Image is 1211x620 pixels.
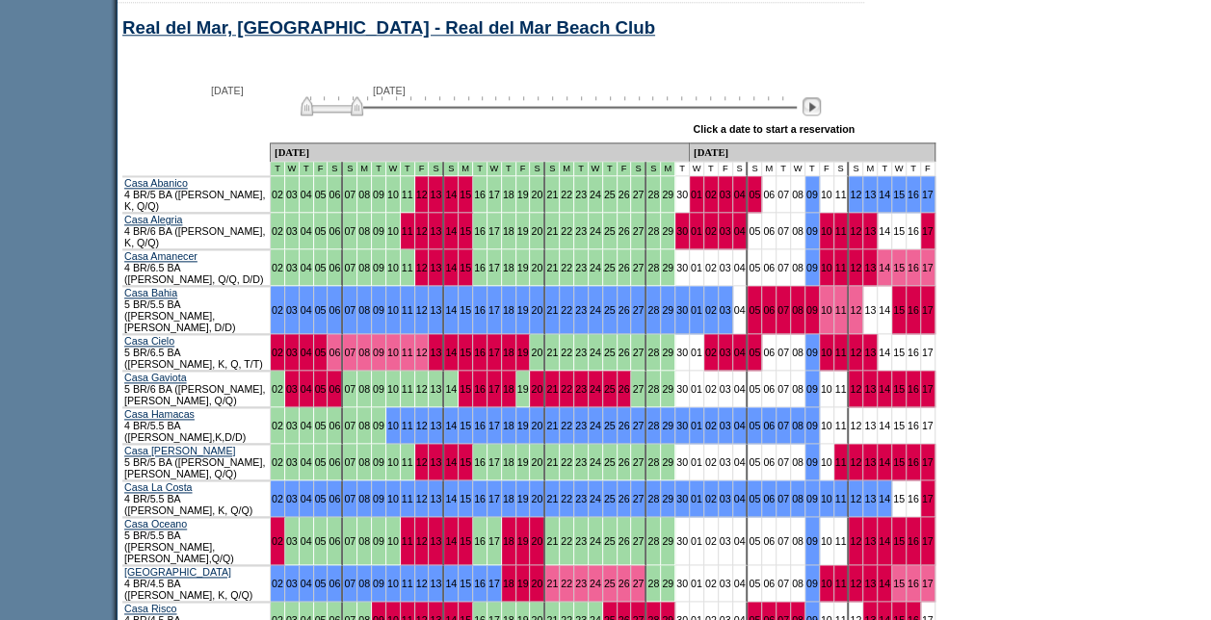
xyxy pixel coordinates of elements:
[329,225,340,237] a: 06
[647,347,659,358] a: 28
[272,304,283,316] a: 02
[691,383,702,395] a: 01
[387,383,399,395] a: 10
[286,420,298,431] a: 03
[705,304,717,316] a: 02
[632,189,644,200] a: 27
[604,347,616,358] a: 25
[344,347,355,358] a: 07
[124,408,195,420] a: Casa Hamacas
[734,189,746,200] a: 04
[416,262,428,273] a: 12
[720,189,731,200] a: 03
[922,225,934,237] a: 17
[590,189,601,200] a: 24
[503,225,514,237] a: 18
[460,225,471,237] a: 15
[272,383,283,395] a: 02
[893,262,905,273] a: 15
[777,189,789,200] a: 07
[662,383,673,395] a: 29
[315,420,327,431] a: 05
[329,420,340,431] a: 06
[720,304,731,316] a: 03
[734,383,746,395] a: 04
[604,189,616,200] a: 25
[460,347,471,358] a: 15
[301,262,312,273] a: 04
[619,383,630,395] a: 26
[561,304,572,316] a: 22
[445,225,457,237] a: 14
[344,420,355,431] a: 07
[517,347,529,358] a: 19
[850,189,861,200] a: 12
[488,383,500,395] a: 17
[590,304,601,316] a: 24
[329,347,340,358] a: 06
[749,383,760,395] a: 05
[430,347,441,358] a: 13
[329,304,340,316] a: 06
[590,383,601,395] a: 24
[272,225,283,237] a: 02
[777,225,789,237] a: 07
[402,225,413,237] a: 11
[301,225,312,237] a: 04
[691,225,702,237] a: 01
[604,262,616,273] a: 25
[922,262,934,273] a: 17
[503,262,514,273] a: 18
[402,420,413,431] a: 11
[430,420,441,431] a: 13
[445,347,457,358] a: 14
[821,347,832,358] a: 10
[531,262,542,273] a: 20
[720,383,731,395] a: 03
[402,383,413,395] a: 11
[835,189,847,200] a: 11
[561,225,572,237] a: 22
[575,304,587,316] a: 23
[358,225,370,237] a: 08
[604,304,616,316] a: 25
[676,383,688,395] a: 30
[632,383,644,395] a: 27
[749,304,760,316] a: 05
[590,225,601,237] a: 24
[402,304,413,316] a: 11
[864,383,876,395] a: 13
[647,262,659,273] a: 28
[474,420,486,431] a: 16
[806,189,818,200] a: 09
[749,262,760,273] a: 05
[531,225,542,237] a: 20
[835,383,847,395] a: 11
[806,304,818,316] a: 09
[590,347,601,358] a: 24
[416,225,428,237] a: 12
[922,304,934,316] a: 17
[430,262,441,273] a: 13
[488,262,500,273] a: 17
[445,304,457,316] a: 14
[124,177,188,189] a: Casa Abanico
[763,262,775,273] a: 06
[430,189,441,200] a: 13
[864,225,876,237] a: 13
[517,189,529,200] a: 19
[344,262,355,273] a: 07
[416,420,428,431] a: 12
[879,383,890,395] a: 14
[286,225,298,237] a: 03
[517,225,529,237] a: 19
[575,347,587,358] a: 23
[373,189,384,200] a: 09
[358,420,370,431] a: 08
[315,189,327,200] a: 05
[879,304,890,316] a: 14
[474,383,486,395] a: 16
[879,189,890,200] a: 14
[531,347,542,358] a: 20
[821,262,832,273] a: 10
